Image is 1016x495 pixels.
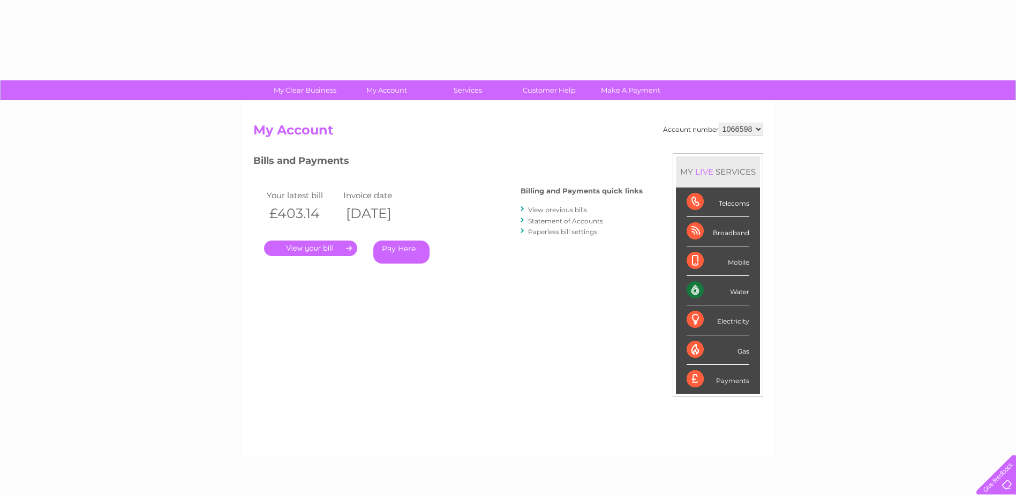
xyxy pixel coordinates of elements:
[687,365,749,394] div: Payments
[373,241,430,264] a: Pay Here
[264,202,341,224] th: £403.14
[663,123,763,136] div: Account number
[687,187,749,217] div: Telecoms
[264,188,341,202] td: Your latest bill
[264,241,357,256] a: .
[341,188,418,202] td: Invoice date
[521,187,643,195] h4: Billing and Payments quick links
[528,217,603,225] a: Statement of Accounts
[505,80,593,100] a: Customer Help
[687,305,749,335] div: Electricity
[687,335,749,365] div: Gas
[687,246,749,276] div: Mobile
[586,80,675,100] a: Make A Payment
[528,206,587,214] a: View previous bills
[341,202,418,224] th: [DATE]
[253,153,643,172] h3: Bills and Payments
[693,167,716,177] div: LIVE
[261,80,349,100] a: My Clear Business
[687,276,749,305] div: Water
[528,228,597,236] a: Paperless bill settings
[424,80,512,100] a: Services
[687,217,749,246] div: Broadband
[342,80,431,100] a: My Account
[253,123,763,143] h2: My Account
[676,156,760,187] div: MY SERVICES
